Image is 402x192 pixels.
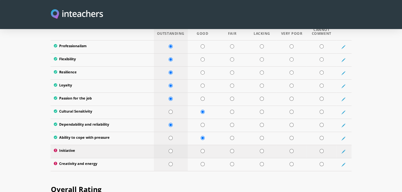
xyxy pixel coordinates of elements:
img: Inteachers [51,9,103,20]
th: Lacking [247,28,277,41]
label: Creativity and energy [54,161,150,167]
label: Loyalty [54,83,150,89]
label: Passion for the job [54,96,150,102]
label: Resilience [54,70,150,76]
th: Good [188,28,217,41]
label: Initiative [54,148,150,154]
a: Visit this site's homepage [51,9,103,20]
label: Cultural Sensitivity [54,109,150,115]
th: Fair [217,28,247,41]
th: Outstanding [154,28,188,41]
label: Dependability and reliability [54,122,150,128]
label: Flexibility [54,57,150,63]
th: Very Poor [277,28,306,41]
label: Ability to cope with pressure [54,135,150,141]
th: Cannot Comment [306,28,336,41]
label: Professionalism [54,44,150,50]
